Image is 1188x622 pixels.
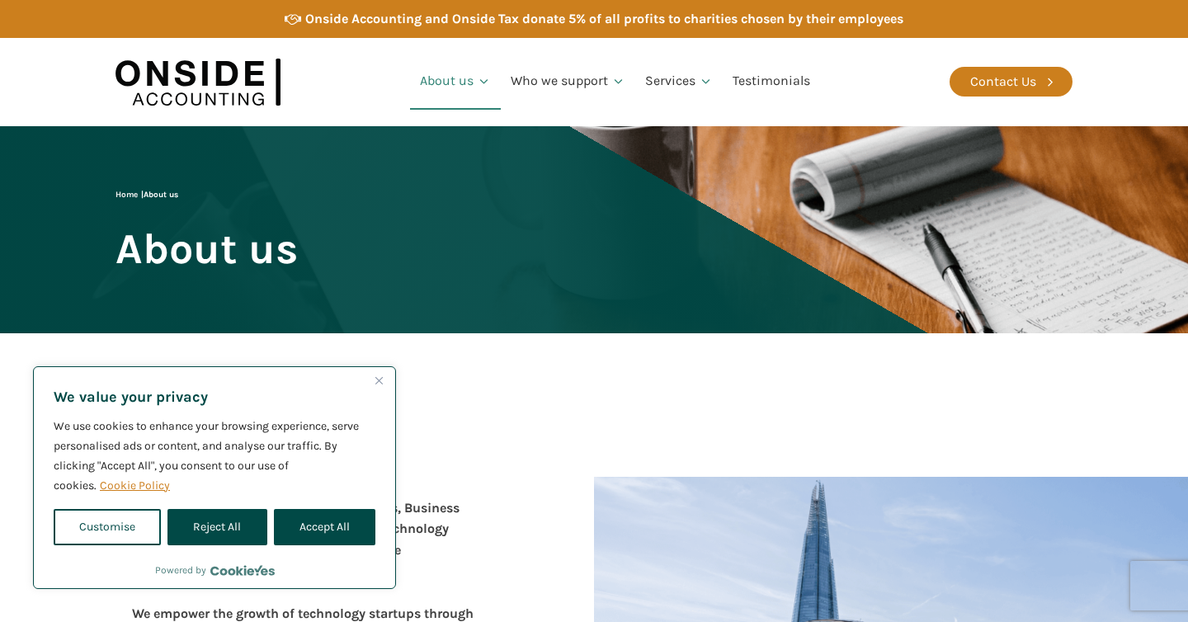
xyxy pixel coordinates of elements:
button: Accept All [274,509,375,545]
p: We value your privacy [54,387,375,407]
a: Who we support [501,54,635,110]
a: About us [410,54,501,110]
a: Visit CookieYes website [210,565,275,576]
span: | [115,190,178,200]
a: Testimonials [723,54,820,110]
button: Customise [54,509,161,545]
a: Services [635,54,723,110]
span: About us [115,226,298,271]
img: Close [375,377,383,384]
a: Cookie Policy [99,478,171,493]
div: Powered by [155,562,275,578]
div: Onside Accounting and Onside Tax donate 5% of all profits to charities chosen by their employees [305,8,903,30]
a: Contact Us [950,67,1072,97]
div: Contact Us [970,71,1036,92]
button: Close [369,370,389,390]
div: We value your privacy [33,366,396,589]
p: We use cookies to enhance your browsing experience, serve personalised ads or content, and analys... [54,417,375,496]
span: About us [144,190,178,200]
img: Onside Accounting [115,50,280,114]
button: Reject All [167,509,266,545]
a: Home [115,190,138,200]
